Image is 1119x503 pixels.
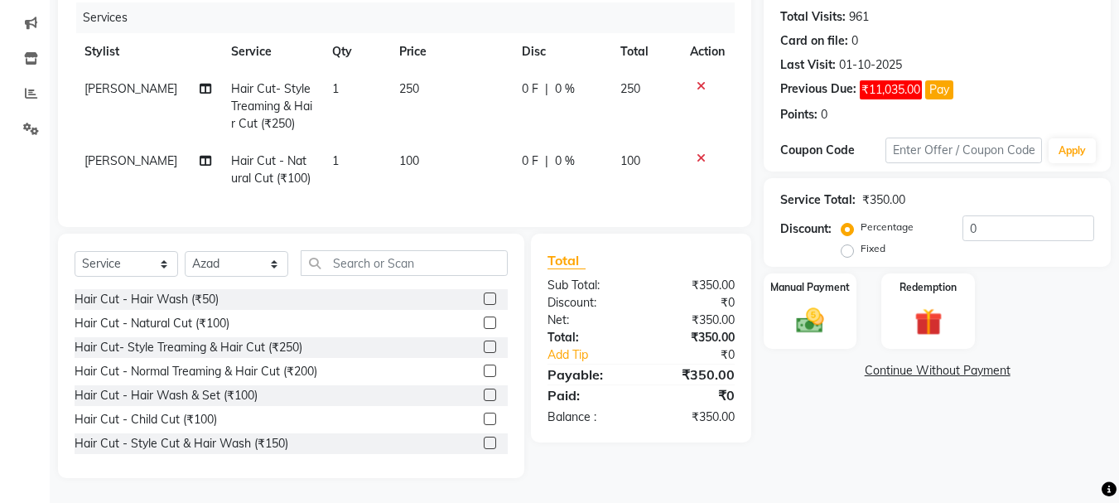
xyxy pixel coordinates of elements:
div: 961 [849,8,869,26]
a: Add Tip [535,346,658,364]
div: Hair Cut - Child Cut (₹100) [75,411,217,428]
div: ₹350.00 [641,329,747,346]
div: ₹0 [641,385,747,405]
label: Percentage [861,220,914,235]
div: ₹0 [659,346,748,364]
div: ₹350.00 [641,312,747,329]
span: ₹11,035.00 [860,80,922,99]
div: ₹0 [641,294,747,312]
button: Pay [925,80,953,99]
span: [PERSON_NAME] [84,153,177,168]
span: 100 [399,153,419,168]
div: Card on file: [780,32,848,50]
a: Continue Without Payment [767,362,1107,380]
div: Hair Cut - Natural Cut (₹100) [75,315,229,332]
label: Redemption [900,280,957,295]
span: | [545,152,548,170]
span: 100 [620,153,640,168]
span: 0 F [522,80,538,98]
div: Hair Cut - Style Cut & Hair Wash (₹150) [75,435,288,452]
div: 0 [821,106,827,123]
span: 0 % [555,152,575,170]
th: Price [389,33,512,70]
div: ₹350.00 [862,191,905,209]
button: Apply [1049,138,1096,163]
th: Disc [512,33,610,70]
div: Balance : [535,409,641,426]
div: Discount: [780,220,832,238]
label: Manual Payment [770,280,850,295]
span: Total [547,252,586,269]
div: Points: [780,106,818,123]
span: 1 [332,81,339,96]
div: Coupon Code [780,142,885,159]
div: 0 [851,32,858,50]
th: Action [680,33,735,70]
span: 0 % [555,80,575,98]
div: Total Visits: [780,8,846,26]
span: [PERSON_NAME] [84,81,177,96]
span: 250 [399,81,419,96]
span: 1 [332,153,339,168]
input: Enter Offer / Coupon Code [885,138,1042,163]
div: Service Total: [780,191,856,209]
div: Hair Cut - Hair Wash (₹50) [75,291,219,308]
div: Total: [535,329,641,346]
div: ₹350.00 [641,409,747,426]
div: Previous Due: [780,80,856,99]
div: Services [76,2,747,33]
span: 0 F [522,152,538,170]
div: Net: [535,312,641,329]
div: ₹350.00 [641,277,747,294]
div: ₹350.00 [641,365,747,385]
span: 250 [620,81,640,96]
div: Hair Cut - Hair Wash & Set (₹100) [75,387,258,404]
div: Payable: [535,365,641,385]
th: Qty [322,33,389,70]
div: Paid: [535,385,641,405]
span: Hair Cut- Style Treaming & Hair Cut (₹250) [231,81,312,131]
div: Last Visit: [780,56,836,74]
img: _cash.svg [788,305,832,336]
span: | [545,80,548,98]
span: Hair Cut - Natural Cut (₹100) [231,153,311,186]
div: Hair Cut - Normal Treaming & Hair Cut (₹200) [75,363,317,380]
input: Search or Scan [301,250,508,276]
label: Fixed [861,241,885,256]
div: Sub Total: [535,277,641,294]
div: Discount: [535,294,641,312]
th: Stylist [75,33,221,70]
div: Hair Cut- Style Treaming & Hair Cut (₹250) [75,339,302,356]
div: 01-10-2025 [839,56,902,74]
th: Service [221,33,322,70]
th: Total [610,33,681,70]
img: _gift.svg [906,305,951,339]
